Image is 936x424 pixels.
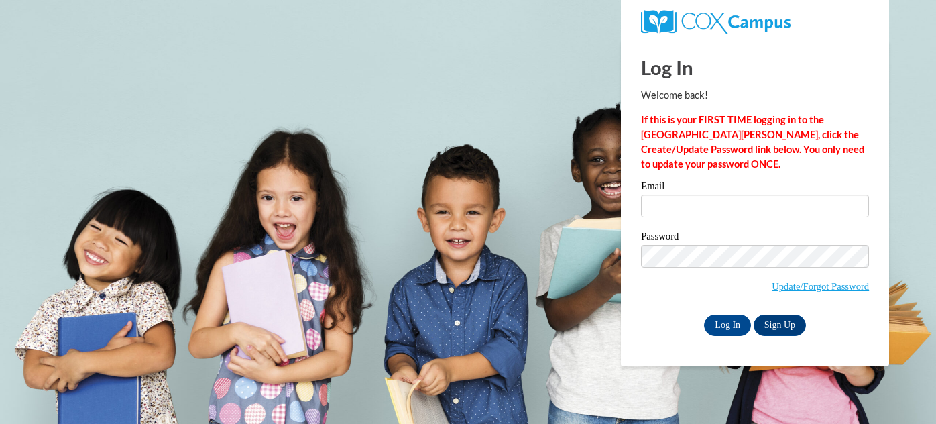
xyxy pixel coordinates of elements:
[772,281,869,292] a: Update/Forgot Password
[641,10,791,34] img: COX Campus
[641,15,791,27] a: COX Campus
[641,88,869,103] p: Welcome back!
[641,231,869,245] label: Password
[641,181,869,195] label: Email
[641,54,869,81] h1: Log In
[641,114,864,170] strong: If this is your FIRST TIME logging in to the [GEOGRAPHIC_DATA][PERSON_NAME], click the Create/Upd...
[754,315,806,336] a: Sign Up
[704,315,751,336] input: Log In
